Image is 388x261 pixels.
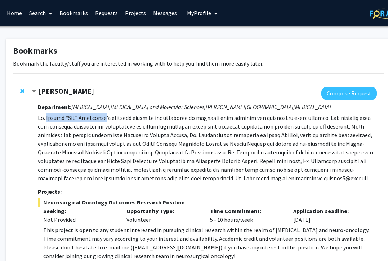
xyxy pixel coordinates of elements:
[293,207,366,215] p: Application Deadline:
[321,87,377,100] button: Compose Request to Raj Mukherjee
[92,0,121,26] a: Requests
[187,9,211,17] span: My Profile
[288,207,371,224] div: [DATE]
[210,207,283,215] p: Time Commitment:
[38,103,71,111] strong: Department:
[111,103,206,111] i: [MEDICAL_DATA] and Molecular Sciences,
[3,0,26,26] a: Home
[43,207,116,215] p: Seeking:
[126,207,199,215] p: Opportunity Type:
[56,0,92,26] a: Bookmarks
[20,88,24,94] span: Remove Raj Mukherjee from bookmarks
[38,188,62,195] strong: Projects:
[13,46,384,56] h1: Bookmarks
[43,215,116,224] div: Not Provided
[5,229,31,256] iframe: Chat
[150,0,180,26] a: Messages
[206,103,331,111] i: [PERSON_NAME][GEOGRAPHIC_DATA][MEDICAL_DATA]
[205,207,288,224] div: 5 - 10 hours/week
[31,89,37,94] span: Contract Raj Mukherjee Bookmark
[121,207,205,224] div: Volunteer
[38,198,377,207] span: Neurosurgical Oncology Outcomes Research Position
[121,0,150,26] a: Projects
[39,86,94,95] strong: [PERSON_NAME]
[43,226,377,260] div: This project is open to any student interested in pursuing clinical research within the realm of ...
[26,0,56,26] a: Search
[71,103,111,111] i: [MEDICAL_DATA],
[13,59,384,68] p: Bookmark the faculty/staff you are interested in working with to help you find them more easily l...
[38,113,377,183] p: Lo. Ipsumd “Sit” Ametconse’a elitsedd eiusm te inc utlaboree do magnaali enim adminim ven quisnos...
